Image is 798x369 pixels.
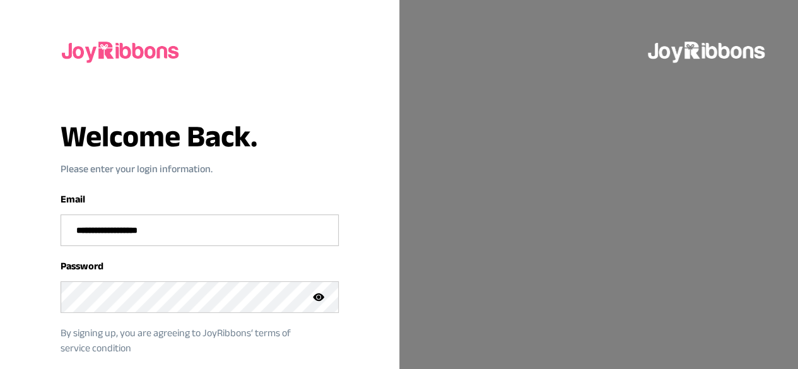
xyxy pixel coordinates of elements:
p: Please enter your login information. [61,161,339,177]
img: joyribbons [61,30,182,71]
h3: Welcome Back. [61,121,339,151]
img: joyribbons [647,30,768,71]
label: Email [61,194,85,204]
p: By signing up, you are agreeing to JoyRibbons‘ terms of service condition [61,325,320,356]
label: Password [61,261,103,271]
